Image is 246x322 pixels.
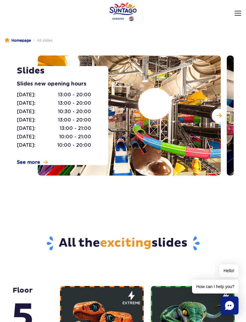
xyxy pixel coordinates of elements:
span: [DATE]: [17,116,35,124]
span: exciting [100,236,151,251]
a: See more [17,159,48,166]
span: How can I help you? [192,280,238,293]
li: All slides [31,38,52,44]
span: 10:00 - 20:00 [57,142,91,149]
span: [DATE]: [17,91,35,98]
img: Open menu [235,11,241,16]
span: 13:00 - 20:00 [58,91,91,98]
h1: Slides [17,65,99,76]
span: 13:00 - 20:00 [58,116,91,124]
span: extreme [122,300,140,306]
span: [DATE]: [17,133,35,140]
span: [DATE]: [17,100,35,107]
span: 10:00 - 21:00 [59,133,91,140]
h2: All the slides [12,236,234,251]
span: 13:00 - 20:00 [58,100,91,107]
div: Chat [220,296,238,314]
span: [DATE]: [17,142,35,149]
span: [DATE]: [17,108,35,115]
span: 10:30 - 20:00 [58,108,91,115]
span: Hello! [219,264,238,277]
a: Park of Poland [109,2,137,21]
span: See more [17,159,40,166]
a: Homepage [5,38,31,44]
p: Slides new opening hours [17,80,99,88]
span: [DATE]: [17,125,35,132]
span: 13:00 - 21:00 [60,125,91,132]
button: Next slide [212,108,226,123]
